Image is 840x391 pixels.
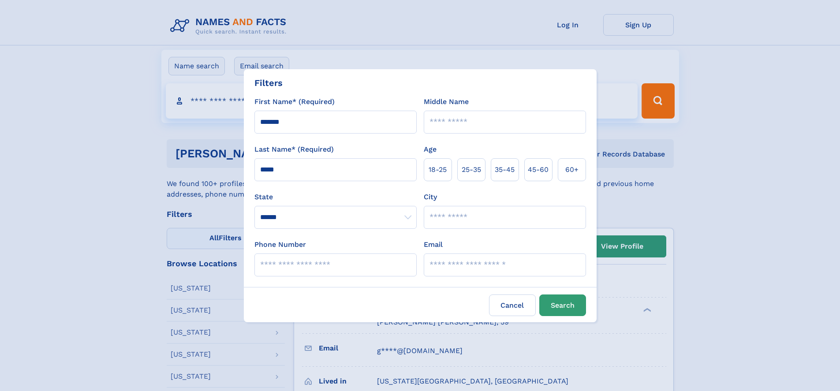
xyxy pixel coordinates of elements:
span: 60+ [565,164,579,175]
span: 45‑60 [528,164,549,175]
label: Phone Number [254,239,306,250]
label: State [254,192,417,202]
span: 25‑35 [462,164,481,175]
label: Age [424,144,437,155]
div: Filters [254,76,283,89]
span: 18‑25 [429,164,447,175]
label: First Name* (Required) [254,97,335,107]
span: 35‑45 [495,164,515,175]
button: Search [539,294,586,316]
label: Cancel [489,294,536,316]
label: City [424,192,437,202]
label: Last Name* (Required) [254,144,334,155]
label: Middle Name [424,97,469,107]
label: Email [424,239,443,250]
